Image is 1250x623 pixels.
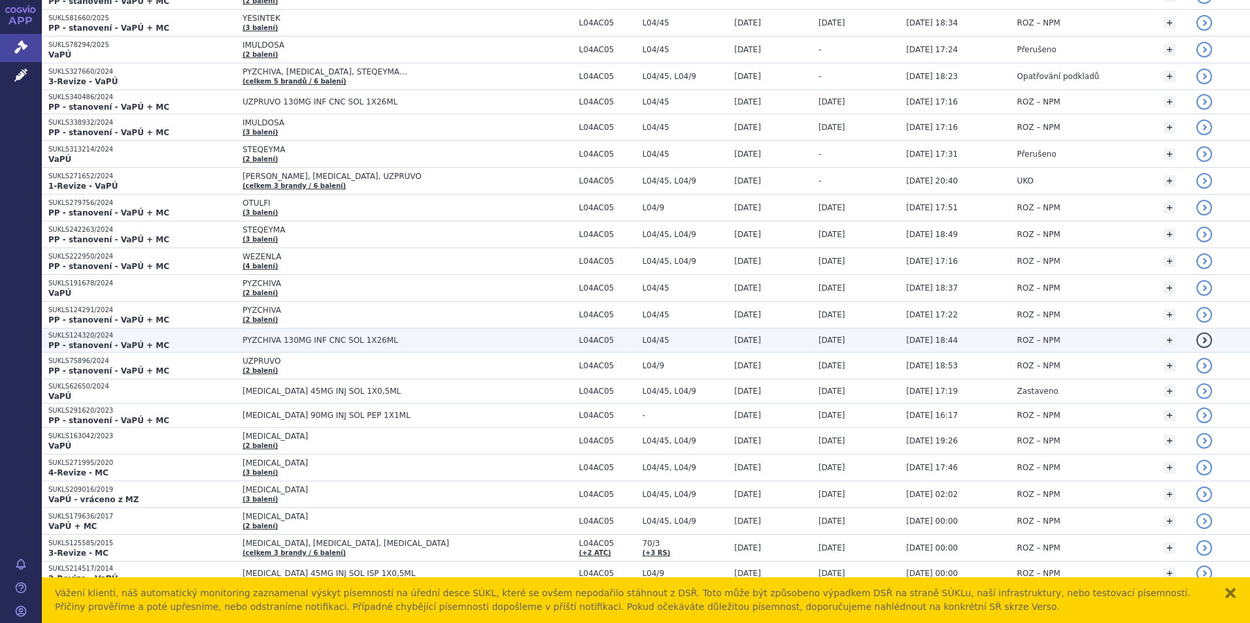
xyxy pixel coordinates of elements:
[48,341,169,350] strong: PP - stanovení - VaPÚ + MC
[1164,202,1175,214] a: +
[819,463,845,472] span: [DATE]
[1164,96,1175,108] a: +
[1196,487,1212,502] a: detail
[734,97,761,106] span: [DATE]
[819,490,845,499] span: [DATE]
[1017,18,1060,27] span: ROZ – NPM
[1196,540,1212,556] a: detail
[243,469,278,476] a: (3 balení)
[906,283,958,293] span: [DATE] 18:37
[579,539,636,548] span: L04AC05
[579,97,636,106] span: L04AC05
[243,155,278,163] a: (2 balení)
[1196,460,1212,475] a: detail
[642,361,728,370] span: L04/9
[642,72,728,81] span: L04/45, L04/9
[1017,257,1060,266] span: ROZ – NPM
[734,203,761,212] span: [DATE]
[819,310,845,319] span: [DATE]
[642,411,728,420] span: -
[819,18,845,27] span: [DATE]
[243,24,278,31] a: (3 balení)
[906,387,958,396] span: [DATE] 17:19
[1196,383,1212,399] a: detail
[48,40,236,50] p: SUKLS78294/2025
[1164,360,1175,372] a: +
[243,236,278,243] a: (3 balení)
[579,490,636,499] span: L04AC05
[243,252,569,261] span: WEZENLA
[48,128,169,137] strong: PP - stanovení - VaPÚ + MC
[48,289,71,298] strong: VaPÚ
[1196,566,1212,581] a: detail
[48,77,118,86] strong: 3-Revize - VaPÚ
[906,97,958,106] span: [DATE] 17:16
[819,45,821,54] span: -
[243,67,569,76] span: PYZCHIVA, [MEDICAL_DATA], STEQEYMA…
[243,118,569,127] span: IMULDOSA
[642,123,728,132] span: L04/45
[243,306,569,315] span: PYZCHIVA
[906,361,958,370] span: [DATE] 18:53
[48,441,71,451] strong: VaPÚ
[734,463,761,472] span: [DATE]
[243,549,346,556] a: (celkem 3 brandy / 6 balení)
[906,18,958,27] span: [DATE] 18:34
[243,496,278,503] a: (3 balení)
[48,24,169,33] strong: PP - stanovení - VaPÚ + MC
[48,50,71,59] strong: VaPÚ
[734,18,761,27] span: [DATE]
[243,539,569,548] span: [MEDICAL_DATA], [MEDICAL_DATA], [MEDICAL_DATA]
[243,14,569,23] span: YESINTEK
[48,522,97,531] strong: VaPÚ + MC
[48,103,169,112] strong: PP - stanovení - VaPÚ + MC
[579,150,636,159] span: L04AC05
[734,72,761,81] span: [DATE]
[579,310,636,319] span: L04AC05
[734,543,761,552] span: [DATE]
[1164,542,1175,554] a: +
[642,150,728,159] span: L04/45
[243,97,569,106] span: UZPRUVO 130MG INF CNC SOL 1X26ML
[243,129,278,136] a: (3 balení)
[243,209,278,216] a: (3 balení)
[48,199,236,208] p: SUKLS279756/2024
[906,257,958,266] span: [DATE] 17:16
[243,367,278,374] a: (2 balení)
[734,176,761,185] span: [DATE]
[48,432,236,441] p: SUKLS163042/2023
[734,336,761,345] span: [DATE]
[48,252,236,261] p: SUKLS222950/2024
[734,150,761,159] span: [DATE]
[48,495,139,504] strong: VaPÚ - vráceno z MZ
[48,262,169,271] strong: PP - stanovení - VaPÚ + MC
[906,517,958,526] span: [DATE] 00:00
[48,406,236,415] p: SUKLS291620/2023
[48,225,236,234] p: SUKLS242263/2024
[579,45,636,54] span: L04AC05
[48,382,236,391] p: SUKLS62650/2024
[243,279,569,288] span: PYZCHIVA
[642,490,728,499] span: L04/45, L04/9
[579,230,636,239] span: L04AC05
[1164,435,1175,447] a: +
[642,549,670,556] a: (+3 RS)
[1196,227,1212,242] a: detail
[819,436,845,445] span: [DATE]
[1017,97,1060,106] span: ROZ – NPM
[906,72,958,81] span: [DATE] 18:23
[243,411,569,420] span: [MEDICAL_DATA] 90MG INJ SOL PEP 1X1ML
[55,586,1211,614] div: Vážení klienti, náš automatický monitoring zaznamenal výskyt písemností na úřední desce SÚKL, kte...
[579,72,636,81] span: L04AC05
[819,203,845,212] span: [DATE]
[734,230,761,239] span: [DATE]
[579,283,636,293] span: L04AC05
[243,263,278,270] a: (4 balení)
[906,336,958,345] span: [DATE] 18:44
[906,310,958,319] span: [DATE] 17:22
[734,387,761,396] span: [DATE]
[48,416,169,425] strong: PP - stanovení - VaPÚ + MC
[1164,334,1175,346] a: +
[48,315,169,325] strong: PP - stanovení - VaPÚ + MC
[819,517,845,526] span: [DATE]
